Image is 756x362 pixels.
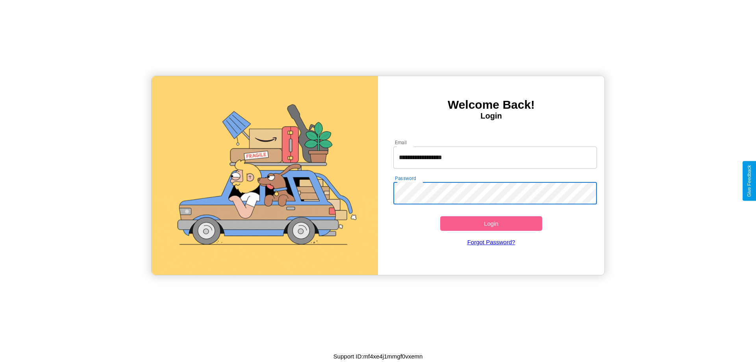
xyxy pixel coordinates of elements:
img: gif [152,76,378,275]
label: Email [395,139,407,146]
h4: Login [378,111,604,121]
div: Give Feedback [747,165,752,197]
p: Support ID: mf4xe4j1mmgf0vxemn [334,351,423,362]
label: Password [395,175,416,182]
h3: Welcome Back! [378,98,604,111]
button: Login [440,216,542,231]
a: Forgot Password? [389,231,593,253]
